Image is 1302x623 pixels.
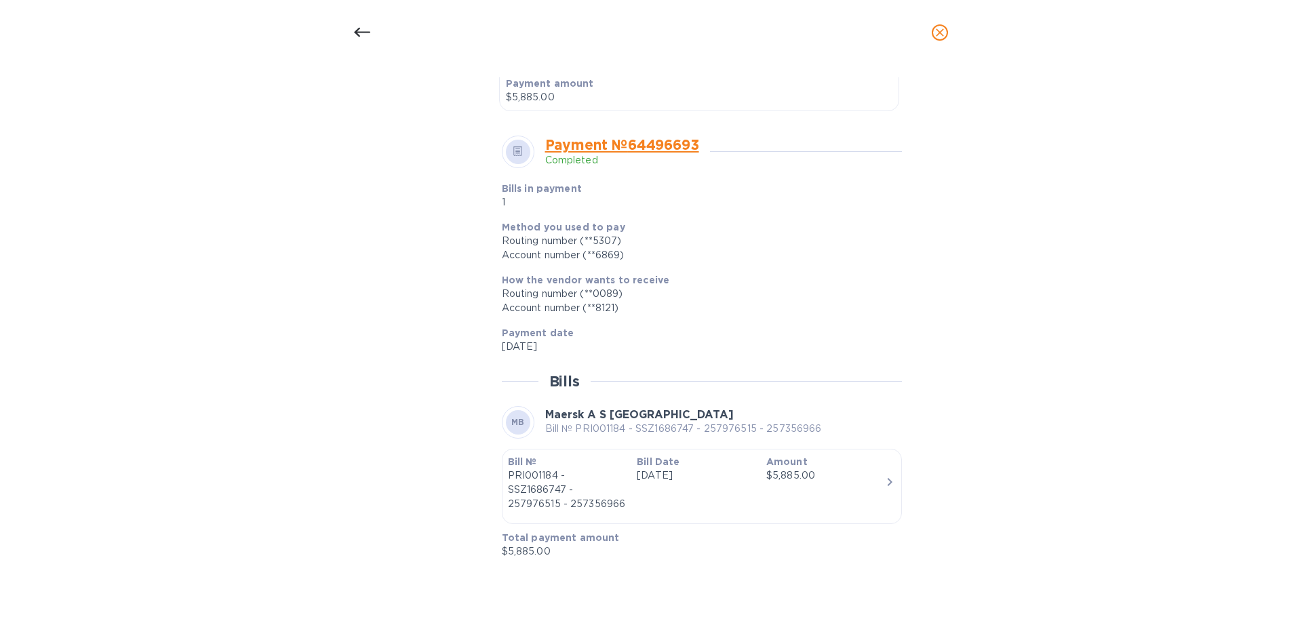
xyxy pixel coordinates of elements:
p: $5,885.00 [502,544,891,559]
p: PRI001184 - SSZ1686747 - 257976515 - 257356966 [508,468,627,511]
b: Method you used to pay [502,222,625,233]
button: Bill №PRI001184 - SSZ1686747 - 257976515 - 257356966Bill Date[DATE]Amount$5,885.00 [502,449,902,524]
p: 1 [502,195,762,209]
div: Routing number (**0089) [502,287,891,301]
p: $5,885.00 [506,90,892,104]
b: How the vendor wants to receive [502,275,670,285]
p: Completed [545,153,699,167]
b: MB [511,417,525,427]
div: $5,885.00 [766,468,885,483]
div: Account number (**6869) [502,248,891,262]
div: Routing number (**5307) [502,234,891,248]
div: Account number (**8121) [502,301,891,315]
b: Amount [766,456,808,467]
b: Total payment amount [502,532,620,543]
h2: Bills [549,373,580,390]
p: [DATE] [637,468,755,483]
p: Bill № PRI001184 - SSZ1686747 - 257976515 - 257356966 [545,422,822,436]
b: Payment amount [506,78,594,89]
b: Bills in payment [502,183,582,194]
b: Maersk A S [GEOGRAPHIC_DATA] [545,408,734,421]
b: Bill Date [637,456,679,467]
button: close [924,16,956,49]
b: Payment date [502,327,574,338]
a: Payment № 64496693 [545,136,699,153]
b: Bill № [508,456,537,467]
p: [DATE] [502,340,891,354]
